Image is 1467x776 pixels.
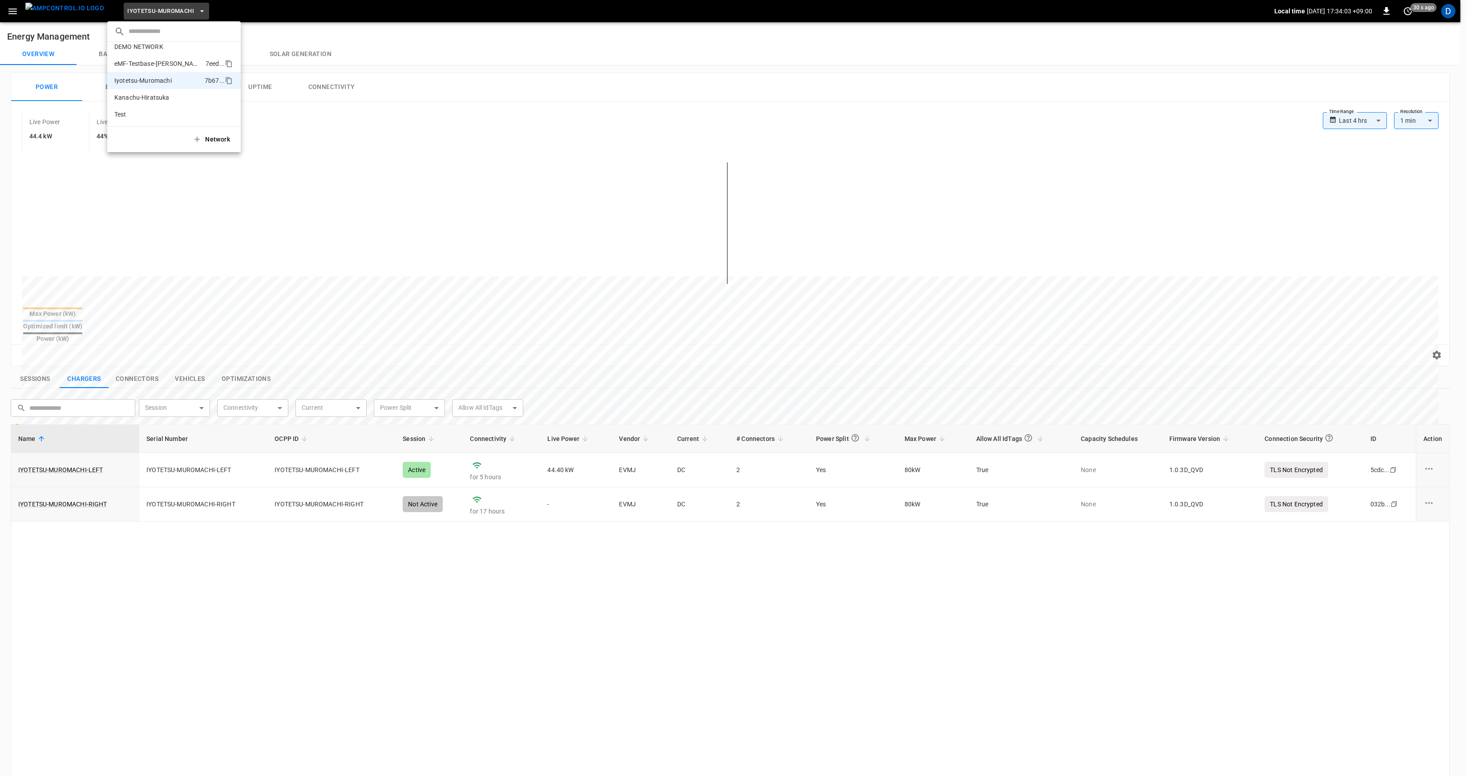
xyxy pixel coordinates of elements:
div: copy [224,58,234,69]
p: eMF-Testbase-[PERSON_NAME] [114,59,202,68]
p: DEMO NETWORK [114,42,201,51]
p: Kanachu-Hiratsuka [114,93,202,102]
p: Iyotetsu-Muromachi [114,76,201,85]
p: Test [114,110,201,119]
button: Network [187,130,237,149]
div: copy [224,75,234,86]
